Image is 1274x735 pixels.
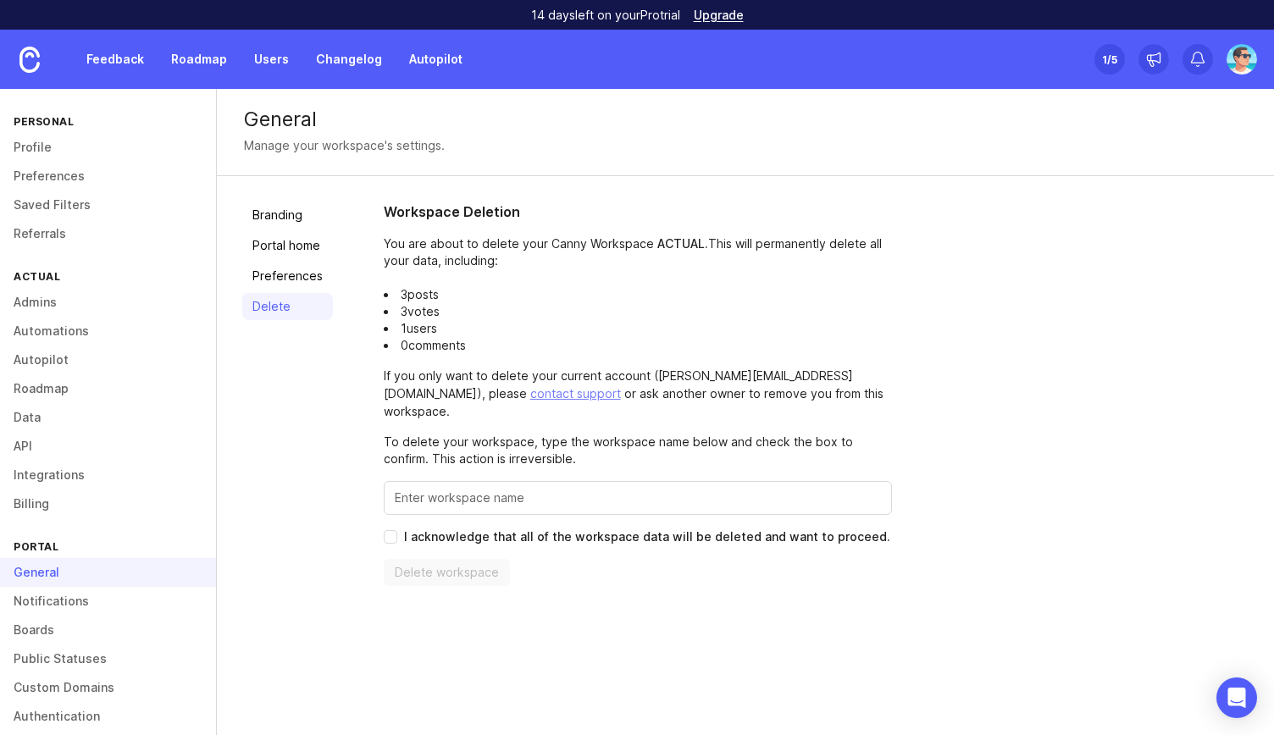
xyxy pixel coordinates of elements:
p: If you only want to delete your current account ( [PERSON_NAME][EMAIL_ADDRESS][DOMAIN_NAME] ), pl... [384,367,892,420]
input: Enter this workspace's name to confirm [395,489,881,507]
div: 1 /5 [1102,47,1117,71]
p: To delete your workspace, type the workspace name below and check the box to confirm. This action... [384,434,892,467]
li: 3 votes [384,303,892,320]
img: Benjamin Hareau [1227,44,1257,75]
input: I acknowledge that all of the workspace data will be deleted and want to proceed. [384,530,397,544]
a: Autopilot [399,44,473,75]
div: General [244,109,1247,130]
button: 1/5 [1094,44,1125,75]
span: ACTUAL . [657,236,708,251]
li: 3 posts [384,286,892,303]
li: 0 comments [384,337,892,354]
span: Delete workspace [395,564,499,581]
a: Changelog [306,44,392,75]
a: Upgrade [694,9,744,21]
a: Delete [242,293,333,320]
li: 1 users [384,320,892,337]
div: Manage your workspace's settings. [244,136,445,155]
p: You are about to delete your Canny Workspace This will permanently delete all your data, including: [384,235,892,354]
a: Branding [242,202,333,229]
a: Portal home [242,232,333,259]
p: 14 days left on your Pro trial [531,7,680,24]
div: Open Intercom Messenger [1216,677,1257,718]
a: Roadmap [161,44,237,75]
img: Canny Home [19,47,40,73]
button: Delete workspace [384,559,510,586]
a: contact support [530,386,621,401]
a: Feedback [76,44,154,75]
h1: Workspace Deletion [384,202,892,222]
a: Preferences [242,262,333,290]
span: I acknowledge that all of the workspace data will be deleted and want to proceed. [404,528,890,545]
a: Users [244,44,299,75]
